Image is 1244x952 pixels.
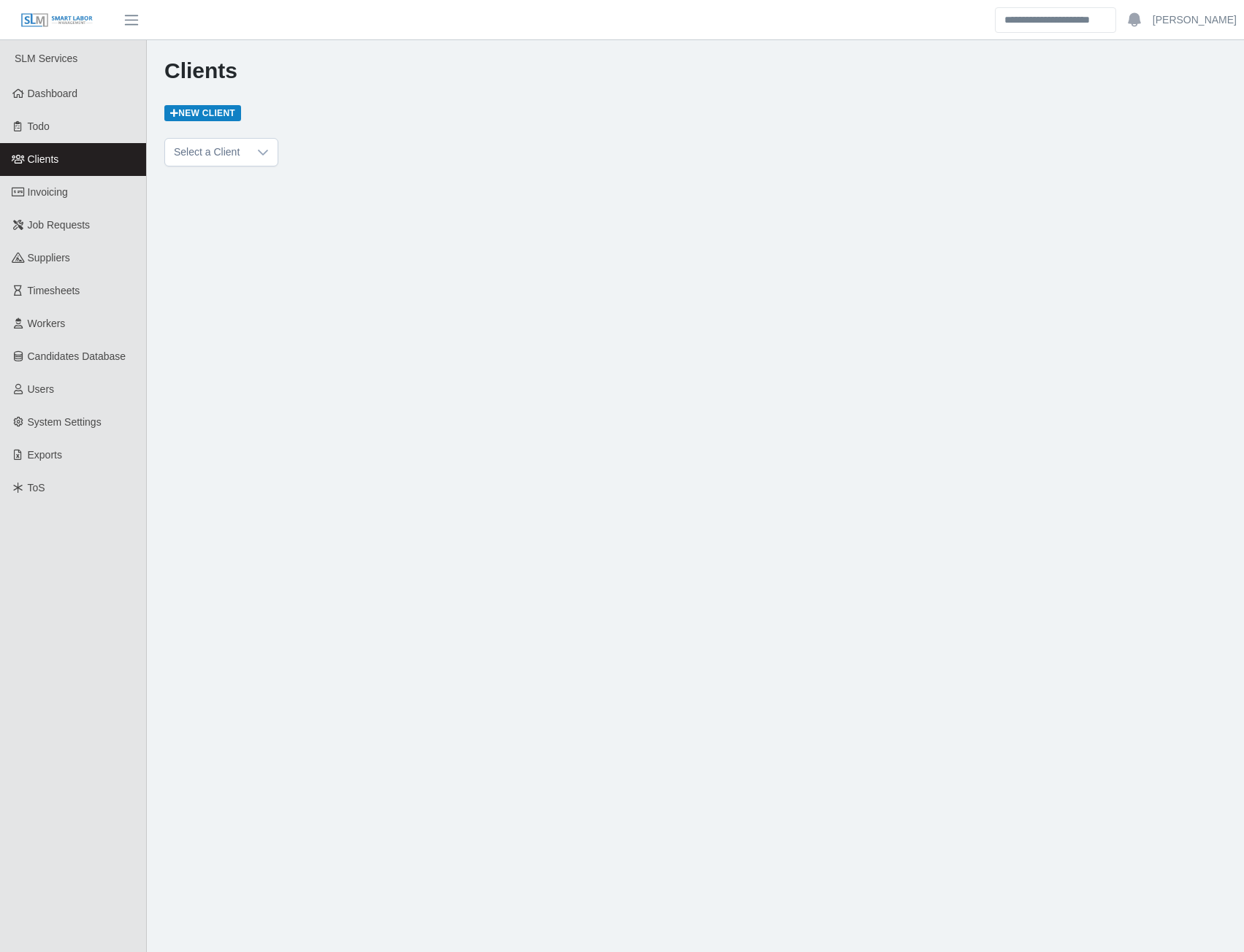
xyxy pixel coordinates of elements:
[1153,12,1237,28] a: [PERSON_NAME]
[28,383,55,395] span: Users
[165,139,248,166] span: Select a Client
[28,318,66,329] span: Workers
[164,58,1226,84] h1: Clients
[28,219,91,231] span: Job Requests
[28,350,126,362] span: Candidates Database
[164,105,241,121] a: New Client
[28,88,78,99] span: Dashboard
[28,285,80,296] span: Timesheets
[28,416,102,428] span: System Settings
[28,449,62,461] span: Exports
[995,7,1116,33] input: Search
[20,12,94,28] img: SLM Logo
[28,186,68,198] span: Invoicing
[28,482,45,494] span: ToS
[28,252,70,264] span: Suppliers
[28,120,50,132] span: Todo
[28,153,59,165] span: Clients
[15,53,77,64] span: SLM Services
